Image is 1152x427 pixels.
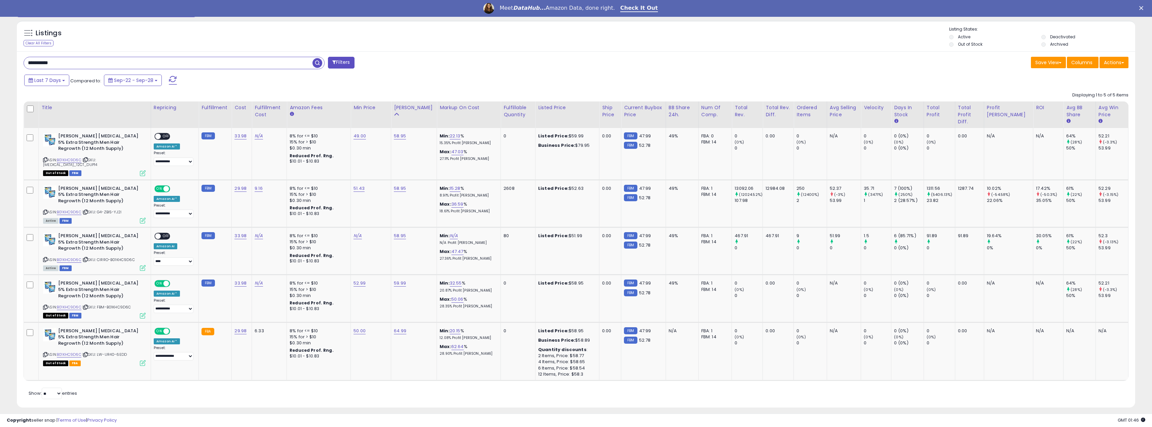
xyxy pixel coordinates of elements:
div: 2608 [504,185,530,191]
small: (28%) [1071,139,1082,145]
div: 53.99 [1099,245,1128,251]
div: FBM: 14 [701,239,727,245]
a: 33.98 [234,280,247,287]
b: [PERSON_NAME] [MEDICAL_DATA] 5% Extra Strength Men Hair Regrowth (12 Month Supply) [58,233,140,253]
small: (-50.3%) [1040,192,1057,197]
a: N/A [255,133,263,139]
div: 107.98 [735,198,763,204]
div: ASIN: [43,185,146,223]
span: ON [155,186,163,191]
div: 52.21 [1099,280,1128,286]
a: B01KHC9D6C [57,352,81,357]
div: 52.3 [1099,233,1128,239]
div: 49% [669,280,693,286]
small: (0%) [894,139,903,145]
div: $52.63 [538,185,594,191]
small: (-54.58%) [991,192,1010,197]
span: All listings currently available for purchase on Amazon [43,265,59,271]
div: 0 [927,280,955,286]
div: FBM: 14 [701,191,727,198]
div: 49% [669,185,693,191]
div: $0.30 min [290,198,345,204]
b: Listed Price: [538,280,569,286]
div: $58.95 [538,280,594,286]
div: Total Rev. Diff. [766,104,791,118]
a: N/A [354,232,362,239]
span: OFF [161,233,172,239]
span: Columns [1071,59,1092,66]
span: 47.99 [639,133,651,139]
a: 58.95 [394,185,406,192]
div: 12984.08 [766,185,788,191]
a: 47.03 [451,148,463,155]
div: 49% [669,133,693,139]
div: 50% [1066,198,1095,204]
a: B01KHC9D6C [57,157,81,163]
button: Actions [1100,57,1128,68]
span: 52.78 [639,142,651,148]
small: (0%) [796,139,806,145]
div: N/A [1036,133,1058,139]
div: Listed Price [538,104,596,111]
div: 0 [796,133,827,139]
b: Listed Price: [538,185,569,191]
small: (22%) [1071,239,1082,245]
i: DataHub... [513,5,546,11]
div: N/A [987,133,1028,139]
div: 52.37 [830,185,861,191]
div: Preset: [154,151,193,166]
div: 35.05% [1036,198,1063,204]
div: $0.30 min [290,145,345,151]
div: 10.02% [987,185,1033,191]
div: $10.01 - $10.83 [290,159,345,164]
small: FBM [624,185,637,192]
div: 467.91 [766,233,788,239]
small: Amazon Fees. [290,111,294,117]
b: Reduced Prof. Rng. [290,205,334,211]
span: | SKU: [MEDICAL_DATA]_12CT_DUP14 [43,157,97,167]
div: $10.01 - $10.83 [290,211,345,217]
button: Save View [1031,57,1066,68]
span: | SKU: CIRRO-B01KHC9D6C [82,257,135,262]
b: Business Price: [538,142,575,148]
div: 0 [927,133,955,139]
b: [PERSON_NAME] [MEDICAL_DATA] 5% Extra Strength Men Hair Regrowth (12 Month Supply) [58,280,140,301]
div: 61% [1066,185,1095,191]
img: Profile image for Georgie [483,3,494,14]
div: 0.00 [766,133,788,139]
div: 0 [864,145,891,151]
a: 36.59 [451,201,463,208]
b: Listed Price: [538,133,569,139]
div: 6 (85.71%) [894,233,924,239]
a: N/A [255,232,263,239]
a: Privacy Policy [87,417,117,423]
div: 0 [735,133,763,139]
small: FBM [624,242,637,249]
p: Listing States: [949,26,1135,33]
small: (12024.52%) [739,192,763,197]
b: Min: [440,280,450,286]
div: $10.01 - $10.83 [290,258,345,264]
a: B01KHC9D6C [57,304,81,310]
div: 15% for > $10 [290,139,345,145]
div: ASIN: [43,280,146,317]
div: FBA: 1 [701,233,727,239]
span: FBM [60,265,72,271]
div: 0 [830,245,861,251]
div: 0 [504,133,530,139]
div: 52.21 [1099,133,1128,139]
div: 52.29 [1099,185,1128,191]
div: 467.91 [735,233,763,239]
div: 0% [1036,245,1063,251]
a: 50.06 [451,296,463,303]
div: 1287.74 [958,185,979,191]
a: 58.95 [394,133,406,139]
div: 53.99 [830,198,861,204]
span: FBM [69,170,81,176]
label: Deactivated [1050,34,1075,40]
div: $51.99 [538,233,594,239]
div: ASIN: [43,133,146,175]
div: Fulfillable Quantity [504,104,532,118]
b: Reduced Prof. Rng. [290,253,334,258]
a: 9.16 [255,185,263,192]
